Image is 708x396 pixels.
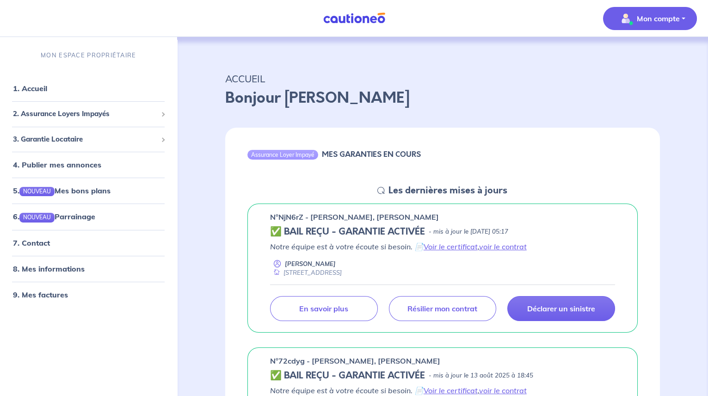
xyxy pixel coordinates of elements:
[270,296,378,321] a: En savoir plus
[4,285,173,303] div: 9. Mes factures
[618,11,633,26] img: illu_account_valid_menu.svg
[4,79,173,98] div: 1. Accueil
[322,150,421,159] h6: MES GARANTIES EN COURS
[247,150,318,159] div: Assurance Loyer Impayé
[270,370,615,381] div: state: CONTRACT-VALIDATED, Context: NEW,CHOOSE-CERTIFICATE,COLOCATION,LESSOR-DOCUMENTS
[299,304,348,313] p: En savoir plus
[389,296,497,321] a: Résilier mon contrat
[270,226,615,237] div: state: CONTRACT-VALIDATED, Context: NEW,MAYBE-CERTIFICATE,RELATIONSHIP,LESSOR-DOCUMENTS
[507,296,615,321] a: Déclarer un sinistre
[13,290,68,299] a: 9. Mes factures
[13,238,50,247] a: 7. Contact
[424,242,478,251] a: Voir le certificat
[225,70,660,87] p: ACCUEIL
[285,260,336,268] p: [PERSON_NAME]
[13,134,157,144] span: 3. Garantie Locataire
[637,13,680,24] p: Mon compte
[479,242,527,251] a: voir le contrat
[4,130,173,148] div: 3. Garantie Locataire
[13,84,47,93] a: 1. Accueil
[388,185,507,196] h5: Les dernières mises à jours
[13,212,95,221] a: 6.NOUVEAUParrainage
[4,259,173,278] div: 8. Mes informations
[270,385,615,396] p: Notre équipe est à votre écoute si besoin. 📄 ,
[527,304,595,313] p: Déclarer un sinistre
[4,181,173,200] div: 5.NOUVEAUMes bons plans
[4,207,173,226] div: 6.NOUVEAUParrainage
[424,386,478,395] a: Voir le certificat
[320,12,389,24] img: Cautioneo
[270,211,439,223] p: n°NjN6rZ - [PERSON_NAME], [PERSON_NAME]
[479,386,527,395] a: voir le contrat
[270,241,615,252] p: Notre équipe est à votre écoute si besoin. 📄 ,
[4,105,173,123] div: 2. Assurance Loyers Impayés
[429,371,533,380] p: - mis à jour le 13 août 2025 à 18:45
[603,7,697,30] button: illu_account_valid_menu.svgMon compte
[270,370,425,381] h5: ✅ BAIL REÇU - GARANTIE ACTIVÉE
[4,233,173,252] div: 7. Contact
[270,226,425,237] h5: ✅ BAIL REÇU - GARANTIE ACTIVÉE
[407,304,477,313] p: Résilier mon contrat
[13,264,85,273] a: 8. Mes informations
[41,51,136,60] p: MON ESPACE PROPRIÉTAIRE
[13,160,101,169] a: 4. Publier mes annonces
[270,355,440,366] p: n°72cdyg - [PERSON_NAME], [PERSON_NAME]
[13,109,157,119] span: 2. Assurance Loyers Impayés
[270,268,342,277] div: [STREET_ADDRESS]
[225,87,660,109] p: Bonjour [PERSON_NAME]
[4,155,173,174] div: 4. Publier mes annonces
[429,227,508,236] p: - mis à jour le [DATE] 05:17
[13,186,111,195] a: 5.NOUVEAUMes bons plans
